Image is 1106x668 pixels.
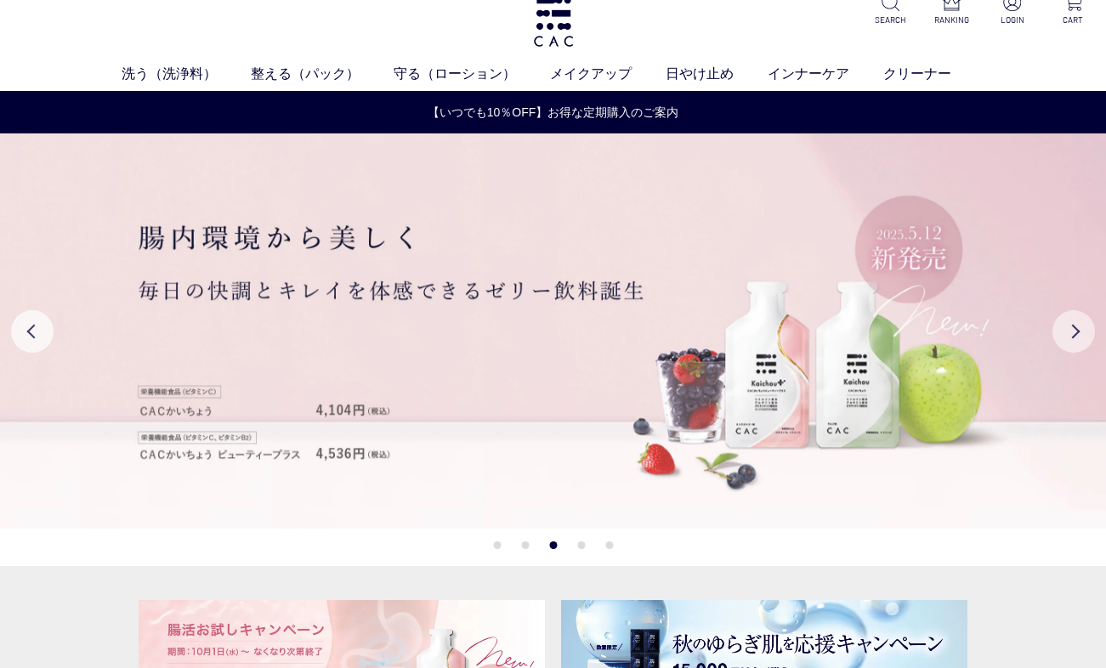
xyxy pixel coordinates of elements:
p: LOGIN [993,14,1032,26]
p: CART [1053,14,1092,26]
a: 整える（パック） [251,64,394,84]
button: Next [1052,310,1095,353]
a: 洗う（洗浄料） [122,64,251,84]
button: 2 of 5 [521,541,529,549]
a: 【いつでも10％OFF】お得な定期購入のご案内 [1,104,1105,122]
a: メイクアップ [550,64,666,84]
p: SEARCH [871,14,910,26]
button: 5 of 5 [605,541,613,549]
button: 4 of 5 [577,541,585,549]
a: 守る（ローション） [394,64,550,84]
a: クリーナー [883,64,985,84]
button: 3 of 5 [549,541,557,549]
a: インナーケア [768,64,883,84]
button: Previous [11,310,54,353]
a: 日やけ止め [666,64,768,84]
button: 1 of 5 [493,541,501,549]
p: RANKING [932,14,971,26]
